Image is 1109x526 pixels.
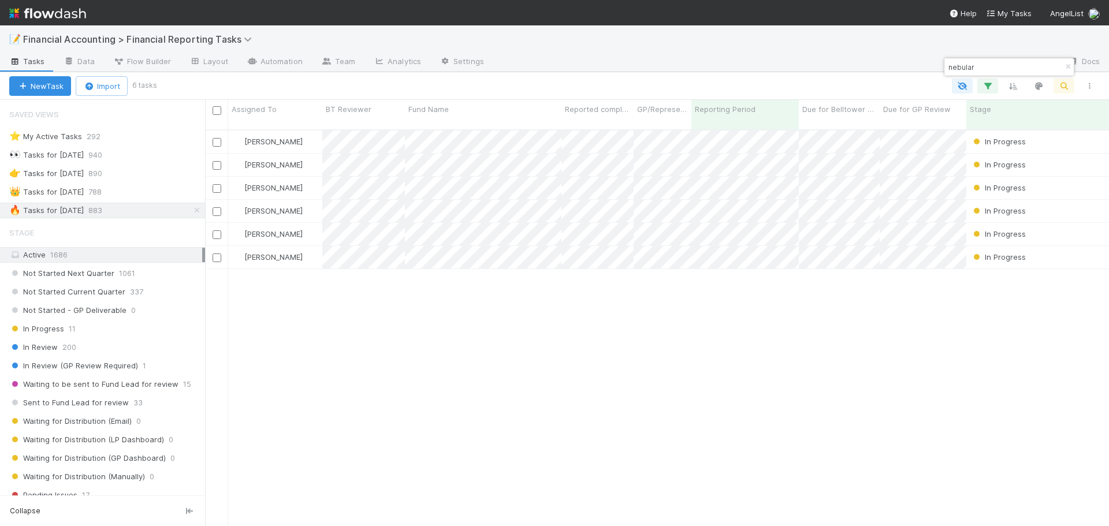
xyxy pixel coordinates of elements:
[695,103,756,115] span: Reporting Period
[430,53,493,72] a: Settings
[1050,9,1084,18] span: AngelList
[170,451,175,465] span: 0
[119,266,135,281] span: 1061
[233,206,243,215] img: avatar_030f5503-c087-43c2-95d1-dd8963b2926c.png
[10,506,40,516] span: Collapse
[985,252,1026,262] span: In Progress
[9,166,84,181] div: Tasks for [DATE]
[9,396,129,410] span: Sent to Fund Lead for review
[143,359,146,373] span: 1
[949,8,977,19] div: Help
[9,414,132,428] span: Waiting for Distribution (Email)
[130,285,143,299] span: 337
[9,432,164,447] span: Waiting for Distribution (LP Dashboard)
[985,206,1026,215] span: In Progress
[9,185,84,199] div: Tasks for [DATE]
[312,53,364,72] a: Team
[244,137,303,146] span: [PERSON_NAME]
[88,166,114,181] span: 890
[233,252,243,262] img: avatar_030f5503-c087-43c2-95d1-dd8963b2926c.png
[9,34,21,44] span: 📝
[9,359,138,373] span: In Review (GP Review Required)
[637,103,689,115] span: GP/Representative wants to review
[213,161,221,170] input: Toggle Row Selected
[9,451,166,465] span: Waiting for Distribution (GP Dashboard)
[233,160,243,169] img: avatar_030f5503-c087-43c2-95d1-dd8963b2926c.png
[88,185,113,199] span: 788
[9,221,34,244] span: Stage
[985,160,1026,169] span: In Progress
[9,148,84,162] div: Tasks for [DATE]
[54,53,104,72] a: Data
[113,55,171,67] span: Flow Builder
[244,229,303,238] span: [PERSON_NAME]
[82,488,90,502] span: 17
[9,168,21,178] span: 👉
[985,183,1026,192] span: In Progress
[87,129,112,144] span: 292
[213,138,221,147] input: Toggle Row Selected
[9,3,86,23] img: logo-inverted-e16ddd16eac7371096b0.svg
[237,53,312,72] a: Automation
[9,150,21,159] span: 👀
[213,207,221,216] input: Toggle Row Selected
[802,103,877,115] span: Due for Belltower Review
[133,396,143,410] span: 33
[76,76,128,96] button: Import
[9,129,82,144] div: My Active Tasks
[180,53,237,72] a: Layout
[183,377,191,391] span: 15
[9,322,64,336] span: In Progress
[244,252,303,262] span: [PERSON_NAME]
[9,103,59,126] span: Saved Views
[9,203,84,218] div: Tasks for [DATE]
[1059,53,1109,72] a: Docs
[9,186,21,196] span: 👑
[9,340,58,355] span: In Review
[88,203,114,218] span: 883
[883,103,951,115] span: Due for GP Review
[69,322,76,336] span: 11
[9,377,178,391] span: Waiting to be sent to Fund Lead for review
[233,229,243,238] img: avatar_030f5503-c087-43c2-95d1-dd8963b2926c.png
[233,183,243,192] img: avatar_030f5503-c087-43c2-95d1-dd8963b2926c.png
[9,266,114,281] span: Not Started Next Quarter
[970,103,991,115] span: Stage
[9,55,45,67] span: Tasks
[9,303,126,318] span: Not Started - GP Deliverable
[213,106,221,115] input: Toggle All Rows Selected
[986,9,1032,18] span: My Tasks
[408,103,449,115] span: Fund Name
[565,103,631,115] span: Reported completed by
[23,33,258,45] span: Financial Accounting > Financial Reporting Tasks
[9,131,21,141] span: ⭐
[364,53,430,72] a: Analytics
[326,103,371,115] span: BT Reviewer
[88,148,114,162] span: 940
[232,103,277,115] span: Assigned To
[985,229,1026,238] span: In Progress
[1088,8,1100,20] img: avatar_030f5503-c087-43c2-95d1-dd8963b2926c.png
[244,206,303,215] span: [PERSON_NAME]
[985,137,1026,146] span: In Progress
[131,303,136,318] span: 0
[233,137,243,146] img: avatar_030f5503-c087-43c2-95d1-dd8963b2926c.png
[244,160,303,169] span: [PERSON_NAME]
[213,253,221,262] input: Toggle Row Selected
[62,340,76,355] span: 200
[50,250,68,259] span: 1686
[136,414,141,428] span: 0
[169,432,173,447] span: 0
[9,76,71,96] button: NewTask
[213,230,221,239] input: Toggle Row Selected
[9,285,125,299] span: Not Started Current Quarter
[150,469,154,484] span: 0
[9,205,21,215] span: 🔥
[946,60,1062,74] input: Search...
[213,184,221,193] input: Toggle Row Selected
[9,248,202,262] div: Active
[9,469,145,484] span: Waiting for Distribution (Manually)
[132,80,157,91] small: 6 tasks
[9,488,77,502] span: Pending Issues
[244,183,303,192] span: [PERSON_NAME]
